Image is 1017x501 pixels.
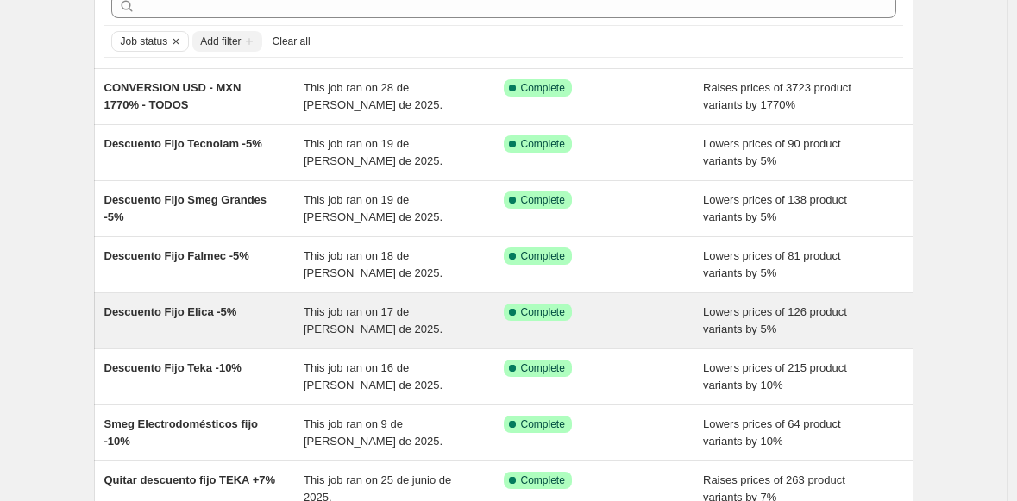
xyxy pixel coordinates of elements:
span: Raises prices of 3723 product variants by 1770% [703,81,851,111]
span: Descuento Fijo Elica -5% [104,305,237,318]
span: Descuento Fijo Falmec -5% [104,249,249,262]
button: Clear [167,32,185,51]
span: Job status [121,34,168,48]
span: Complete [521,473,565,487]
button: Add filter [192,31,261,52]
span: This job ran on 16 de [PERSON_NAME] de 2025. [304,361,443,391]
span: Add filter [200,34,241,48]
button: Job status [112,32,168,51]
span: Clear all [273,34,311,48]
span: Descuento Fijo Tecnolam -5% [104,137,262,150]
span: Complete [521,193,565,207]
span: This job ran on 28 de [PERSON_NAME] de 2025. [304,81,443,111]
span: Lowers prices of 81 product variants by 5% [703,249,841,279]
span: This job ran on 9 de [PERSON_NAME] de 2025. [304,417,443,448]
span: Lowers prices of 138 product variants by 5% [703,193,847,223]
span: Complete [521,249,565,263]
span: Smeg Electrodomésticos fijo -10% [104,417,258,448]
span: Lowers prices of 126 product variants by 5% [703,305,847,335]
span: This job ran on 19 de [PERSON_NAME] de 2025. [304,137,443,167]
span: This job ran on 17 de [PERSON_NAME] de 2025. [304,305,443,335]
span: Complete [521,417,565,431]
span: Descuento Fijo Teka -10% [104,361,242,374]
span: Descuento Fijo Smeg Grandes -5% [104,193,267,223]
span: Lowers prices of 64 product variants by 10% [703,417,841,448]
button: Clear all [266,31,317,52]
span: CONVERSION USD - MXN 1770% - TODOS [104,81,242,111]
span: Lowers prices of 90 product variants by 5% [703,137,841,167]
span: This job ran on 19 de [PERSON_NAME] de 2025. [304,193,443,223]
span: Complete [521,81,565,95]
span: Complete [521,361,565,375]
span: Lowers prices of 215 product variants by 10% [703,361,847,391]
span: Quitar descuento fijo TEKA +7% [104,473,276,486]
span: Complete [521,137,565,151]
span: This job ran on 18 de [PERSON_NAME] de 2025. [304,249,443,279]
span: Complete [521,305,565,319]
